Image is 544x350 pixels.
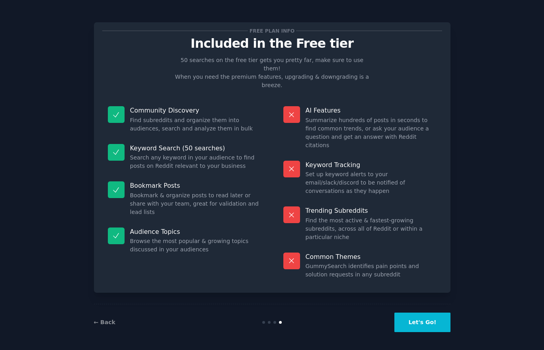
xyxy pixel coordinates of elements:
p: Community Discovery [130,106,261,115]
dd: Browse the most popular & growing topics discussed in your audiences [130,237,261,254]
span: Free plan info [248,27,296,35]
dd: Set up keyword alerts to your email/slack/discord to be notified of conversations as they happen [306,170,437,195]
button: Let's Go! [394,313,450,332]
dd: Find subreddits and organize them into audiences, search and analyze them in bulk [130,116,261,133]
a: ← Back [94,319,115,325]
p: Audience Topics [130,227,261,236]
p: Trending Subreddits [306,206,437,215]
p: Keyword Tracking [306,161,437,169]
p: AI Features [306,106,437,115]
p: Common Themes [306,253,437,261]
p: Bookmark Posts [130,181,261,190]
p: Included in the Free tier [102,37,442,51]
dd: Find the most active & fastest-growing subreddits, across all of Reddit or within a particular niche [306,216,437,241]
dd: Search any keyword in your audience to find posts on Reddit relevant to your business [130,154,261,170]
dd: Bookmark & organize posts to read later or share with your team, great for validation and lead lists [130,191,261,216]
p: 50 searches on the free tier gets you pretty far, make sure to use them! When you need the premiu... [172,56,372,89]
dd: GummySearch identifies pain points and solution requests in any subreddit [306,262,437,279]
p: Keyword Search (50 searches) [130,144,261,152]
dd: Summarize hundreds of posts in seconds to find common trends, or ask your audience a question and... [306,116,437,150]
